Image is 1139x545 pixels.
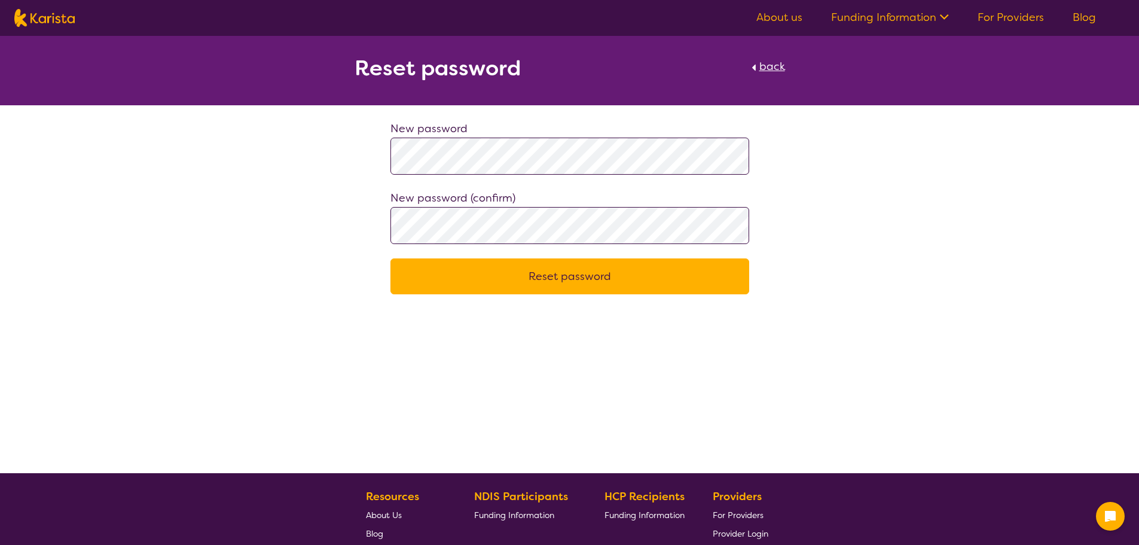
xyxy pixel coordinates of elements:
img: Karista logo [14,9,75,27]
span: For Providers [713,510,764,520]
a: For Providers [713,506,768,524]
a: About us [756,10,802,25]
span: Funding Information [474,510,554,520]
span: About Us [366,510,402,520]
b: Providers [713,489,762,504]
b: Resources [366,489,419,504]
b: NDIS Participants [474,489,568,504]
a: Funding Information [604,506,685,524]
span: back [759,59,785,74]
a: Blog [366,524,446,543]
a: Provider Login [713,524,768,543]
span: Blog [366,528,383,539]
a: Blog [1073,10,1096,25]
a: back [749,57,785,84]
span: Provider Login [713,528,768,539]
a: About Us [366,506,446,524]
span: Funding Information [604,510,685,520]
a: Funding Information [831,10,949,25]
a: Funding Information [474,506,577,524]
b: HCP Recipients [604,489,685,504]
h2: Reset password [355,57,521,79]
a: For Providers [978,10,1044,25]
button: Reset password [390,258,749,294]
label: New password [390,121,468,136]
label: New password (confirm) [390,191,515,205]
